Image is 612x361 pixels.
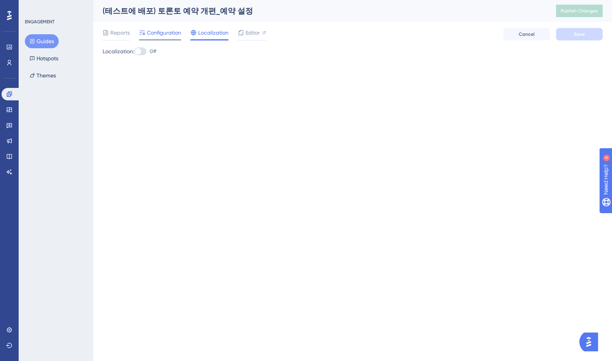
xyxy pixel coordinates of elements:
[147,28,181,37] span: Configuration
[150,48,156,54] span: Off
[246,28,260,37] span: Editor
[198,28,228,37] span: Localization
[574,31,585,37] span: Save
[18,2,49,11] span: Need Help?
[556,28,603,40] button: Save
[25,68,61,82] button: Themes
[561,8,598,14] span: Publish Changes
[25,19,54,25] div: ENGAGEMENT
[25,34,59,48] button: Guides
[54,4,56,10] div: 4
[110,28,130,37] span: Reports
[579,330,603,354] iframe: UserGuiding AI Assistant Launcher
[519,31,535,37] span: Cancel
[556,5,603,17] button: Publish Changes
[103,47,603,56] div: Localization:
[103,5,537,16] div: (테스트에 배포) 토론토 예약 개편_예약 설정
[25,51,63,65] button: Hotspots
[503,28,550,40] button: Cancel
